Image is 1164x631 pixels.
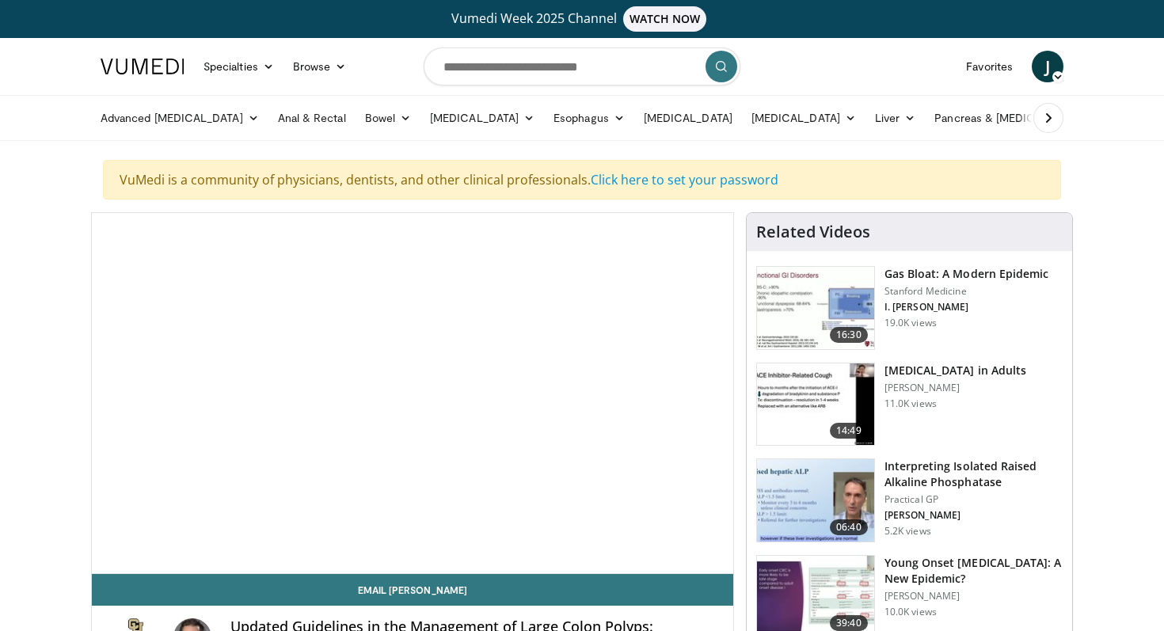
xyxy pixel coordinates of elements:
[884,301,1049,314] p: I. [PERSON_NAME]
[194,51,283,82] a: Specialties
[884,493,1063,506] p: Practical GP
[884,317,937,329] p: 19.0K views
[830,615,868,631] span: 39:40
[830,327,868,343] span: 16:30
[92,213,733,574] video-js: Video Player
[884,606,937,618] p: 10.0K views
[424,48,740,86] input: Search topics, interventions
[103,6,1061,32] a: Vumedi Week 2025 ChannelWATCH NOW
[91,102,268,134] a: Advanced [MEDICAL_DATA]
[283,51,356,82] a: Browse
[623,6,707,32] span: WATCH NOW
[884,458,1063,490] h3: Interpreting Isolated Raised Alkaline Phosphatase
[865,102,925,134] a: Liver
[101,59,184,74] img: VuMedi Logo
[756,458,1063,542] a: 06:40 Interpreting Isolated Raised Alkaline Phosphatase Practical GP [PERSON_NAME] 5.2K views
[757,267,874,349] img: 480ec31d-e3c1-475b-8289-0a0659db689a.150x105_q85_crop-smart_upscale.jpg
[925,102,1110,134] a: Pancreas & [MEDICAL_DATA]
[356,102,420,134] a: Bowel
[830,423,868,439] span: 14:49
[103,160,1061,200] div: VuMedi is a community of physicians, dentists, and other clinical professionals.
[756,222,870,241] h4: Related Videos
[742,102,865,134] a: [MEDICAL_DATA]
[756,266,1063,350] a: 16:30 Gas Bloat: A Modern Epidemic Stanford Medicine I. [PERSON_NAME] 19.0K views
[884,266,1049,282] h3: Gas Bloat: A Modern Epidemic
[634,102,742,134] a: [MEDICAL_DATA]
[830,519,868,535] span: 06:40
[268,102,356,134] a: Anal & Rectal
[884,363,1026,378] h3: [MEDICAL_DATA] in Adults
[544,102,634,134] a: Esophagus
[757,363,874,446] img: 11950cd4-d248-4755-8b98-ec337be04c84.150x105_q85_crop-smart_upscale.jpg
[884,397,937,410] p: 11.0K views
[884,509,1063,522] p: [PERSON_NAME]
[884,555,1063,587] h3: Young Onset [MEDICAL_DATA]: A New Epidemic?
[884,590,1063,602] p: [PERSON_NAME]
[1032,51,1063,82] a: J
[92,574,733,606] a: Email [PERSON_NAME]
[757,459,874,542] img: 6a4ee52d-0f16-480d-a1b4-8187386ea2ed.150x105_q85_crop-smart_upscale.jpg
[884,285,1049,298] p: Stanford Medicine
[957,51,1022,82] a: Favorites
[884,382,1026,394] p: [PERSON_NAME]
[420,102,544,134] a: [MEDICAL_DATA]
[591,171,778,188] a: Click here to set your password
[756,363,1063,447] a: 14:49 [MEDICAL_DATA] in Adults [PERSON_NAME] 11.0K views
[884,525,931,538] p: 5.2K views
